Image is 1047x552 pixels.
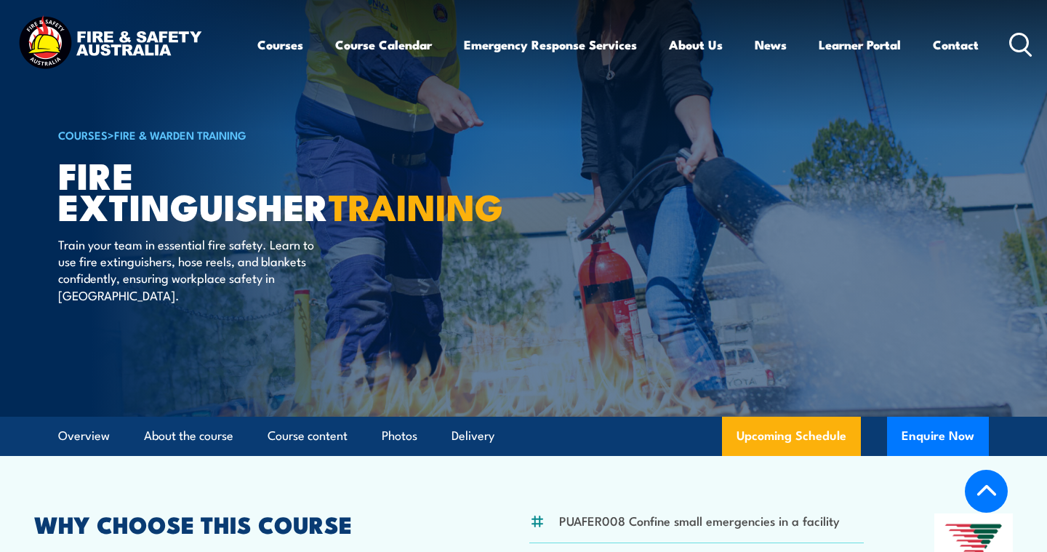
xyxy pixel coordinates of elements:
[933,25,979,64] a: Contact
[58,236,324,304] p: Train your team in essential fire safety. Learn to use fire extinguishers, hose reels, and blanke...
[755,25,787,64] a: News
[58,126,417,143] h6: >
[382,417,417,455] a: Photos
[58,159,417,221] h1: Fire Extinguisher
[887,417,989,456] button: Enquire Now
[257,25,303,64] a: Courses
[34,513,459,534] h2: WHY CHOOSE THIS COURSE
[335,25,432,64] a: Course Calendar
[268,417,348,455] a: Course content
[819,25,901,64] a: Learner Portal
[114,127,246,143] a: Fire & Warden Training
[722,417,861,456] a: Upcoming Schedule
[144,417,233,455] a: About the course
[464,25,637,64] a: Emergency Response Services
[58,417,110,455] a: Overview
[58,127,108,143] a: COURSES
[329,177,503,233] strong: TRAINING
[669,25,723,64] a: About Us
[559,512,840,529] li: PUAFER008 Confine small emergencies in a facility
[452,417,494,455] a: Delivery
